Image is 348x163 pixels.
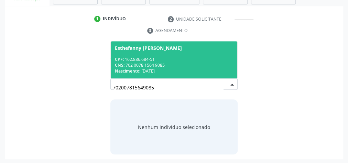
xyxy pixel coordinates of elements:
[113,81,224,95] input: Busque por nome, CNS ou CPF
[115,56,233,62] div: 162.886.684-51
[115,62,233,68] div: 702 0078 1564 9085
[115,68,233,74] div: [DATE]
[138,123,210,131] div: Nenhum indivíduo selecionado
[94,16,100,22] div: 1
[115,62,124,68] span: CNS:
[115,68,140,74] span: Nascimento:
[115,45,182,51] div: Esthefanny [PERSON_NAME]
[110,41,238,63] p: Busque pelo nome, CNS ou CPF cadastrado para criar uma nova marcação. Você deve informar pelo men...
[103,16,126,22] div: Indivíduo
[115,56,124,62] span: CPF:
